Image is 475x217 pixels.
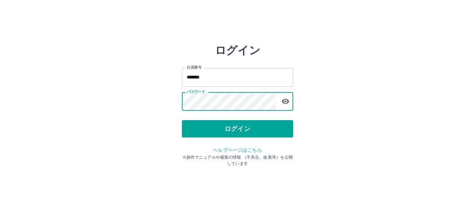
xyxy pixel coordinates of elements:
a: ヘルプページはこちら [213,147,262,153]
button: ログイン [182,120,293,137]
p: ※操作マニュアルや最新の情報 （不具合、改善等）を公開しています [182,154,293,167]
label: パスワード [187,89,205,94]
h2: ログイン [215,44,260,57]
label: 社員番号 [187,65,201,70]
